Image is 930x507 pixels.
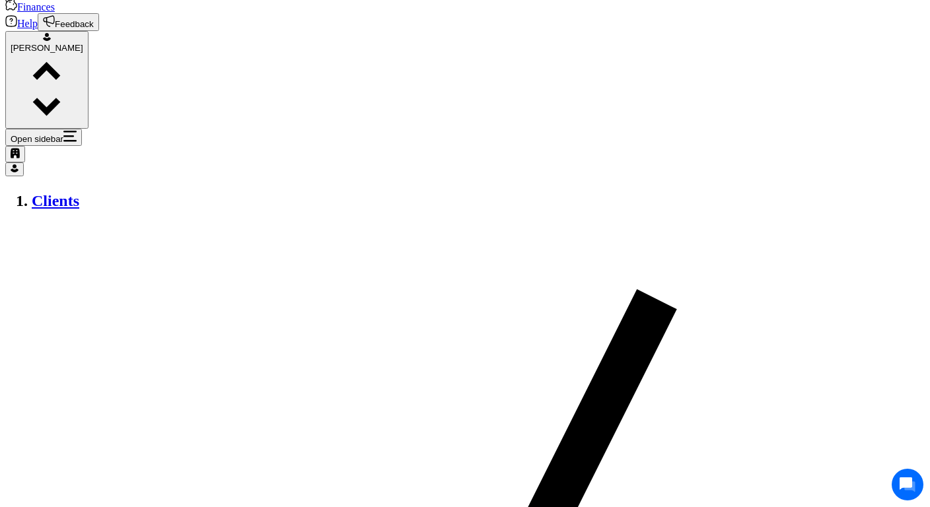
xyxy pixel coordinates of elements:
[5,1,55,13] a: Finances
[11,134,63,144] span: Open sidebar
[5,31,89,129] button: [PERSON_NAME]
[18,205,246,221] p: Find an answer quickly
[892,469,923,500] iframe: gist-messenger-bubble-iframe
[20,64,244,85] h1: Hi [PERSON_NAME]
[85,162,159,172] span: New conversation
[20,88,244,130] h2: We're here to help. Ask us anything!
[32,192,79,209] a: Clients
[17,1,55,13] span: Finances
[38,227,236,253] input: Search articles
[20,154,244,180] button: New conversation
[5,18,38,29] a: Help
[17,18,38,29] span: Help
[38,13,99,31] button: Feedback
[55,19,94,29] span: Feedback
[5,129,82,146] button: Open sidebar
[11,43,83,53] span: [PERSON_NAME]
